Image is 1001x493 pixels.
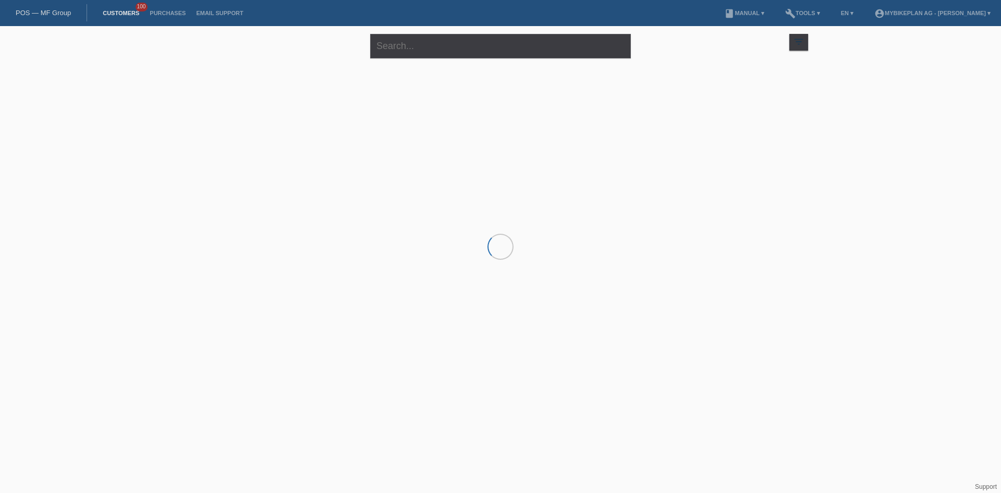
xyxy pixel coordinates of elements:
input: Search... [370,34,631,58]
a: POS — MF Group [16,9,71,17]
a: EN ▾ [836,10,859,16]
a: buildTools ▾ [780,10,825,16]
a: Purchases [144,10,191,16]
i: build [785,8,796,19]
i: filter_list [793,36,804,47]
i: account_circle [874,8,885,19]
a: bookManual ▾ [719,10,770,16]
a: Support [975,483,997,490]
span: 100 [136,3,148,11]
a: Customers [97,10,144,16]
a: Email Support [191,10,248,16]
a: account_circleMybikeplan AG - [PERSON_NAME] ▾ [869,10,996,16]
i: book [724,8,735,19]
